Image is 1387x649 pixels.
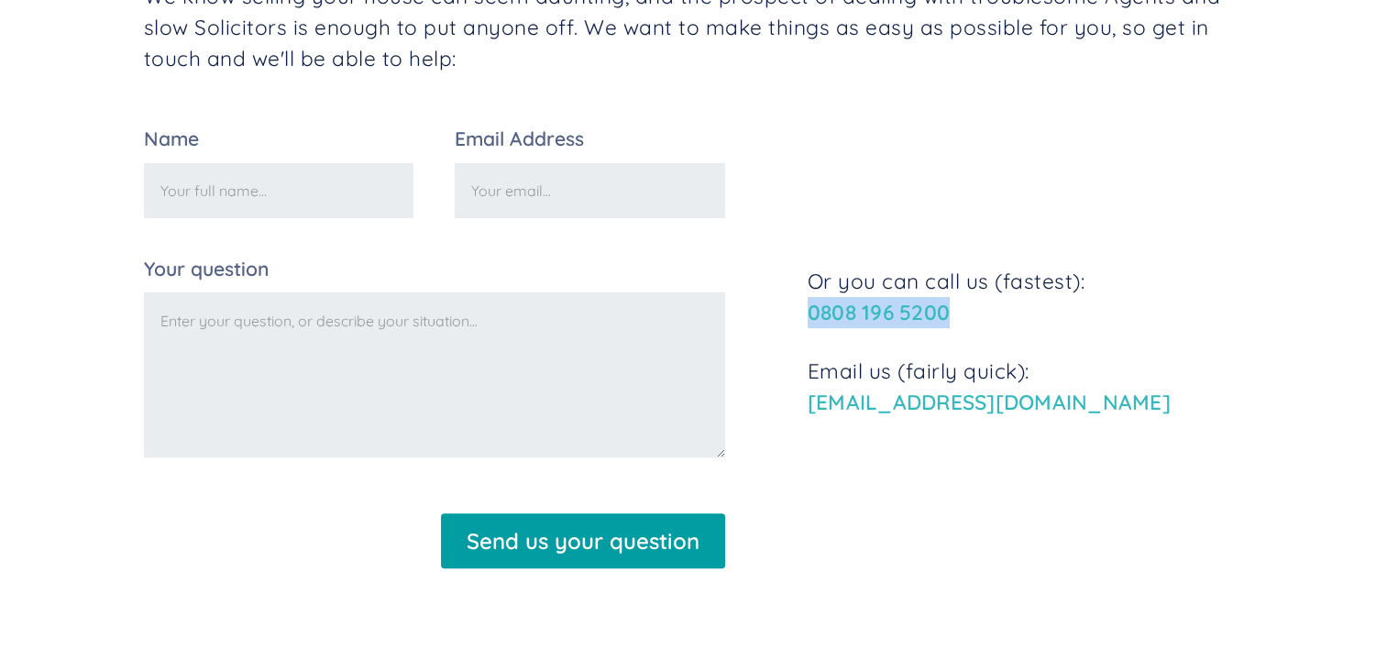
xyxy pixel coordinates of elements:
label: Name [144,129,413,148]
label: Email Address [455,129,724,148]
input: Send us your question [441,513,725,568]
form: Email Form [144,129,725,568]
p: Or you can call us (fastest): [808,266,1244,328]
input: Your email... [455,163,724,218]
p: Email us (fairly quick): [808,356,1244,418]
label: Your question [144,259,725,279]
a: 0808 196 5200 [808,299,950,325]
a: [EMAIL_ADDRESS][DOMAIN_NAME] [808,389,1171,415]
input: Your full name... [144,163,413,218]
